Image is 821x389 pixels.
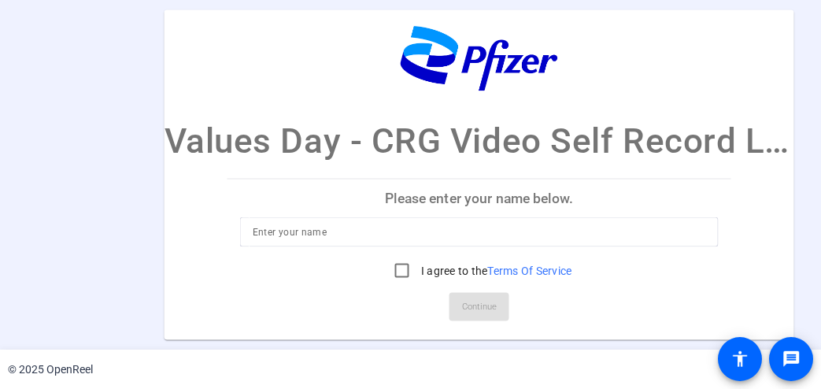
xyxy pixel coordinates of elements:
p: Values Day - CRG Video Self Record Link [165,114,794,166]
mat-icon: accessibility [730,350,749,369]
a: Terms Of Service [487,264,571,276]
div: © 2025 OpenReel [8,361,93,378]
label: I agree to the [418,262,572,278]
input: Enter your name [253,222,706,241]
img: company-logo [401,26,558,91]
mat-icon: message [782,350,801,369]
p: Please enter your name below. [227,179,731,217]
